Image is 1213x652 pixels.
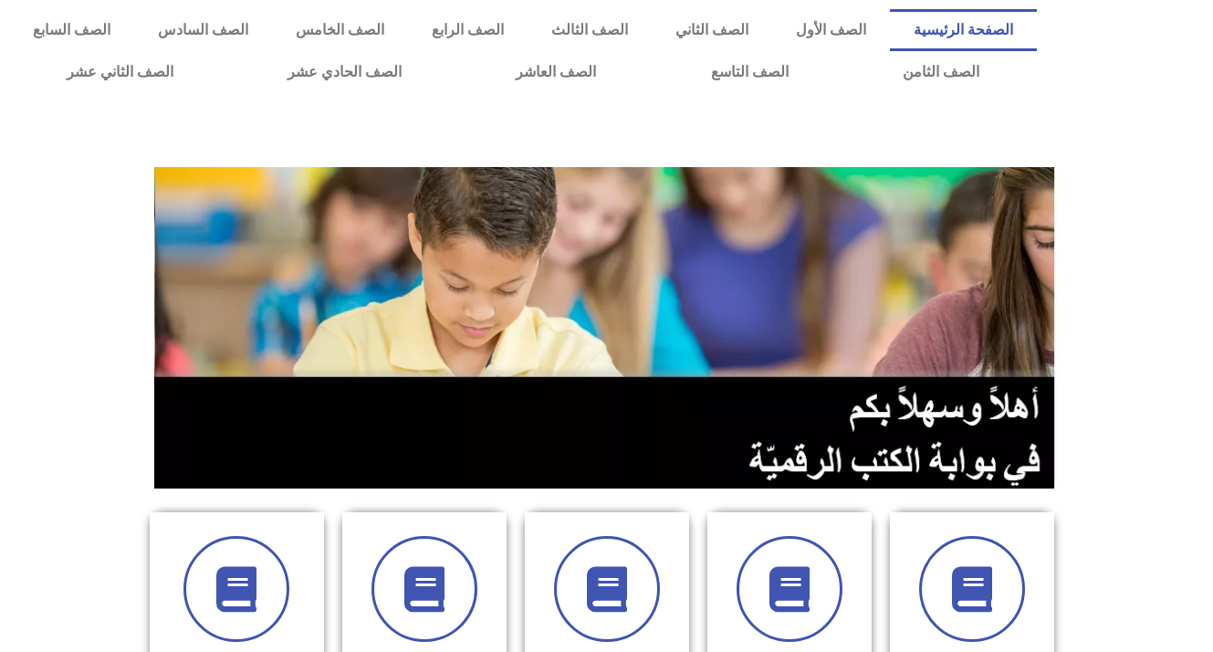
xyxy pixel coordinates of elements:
a: الصف الرابع [408,9,528,51]
a: الصف الأول [772,9,890,51]
a: الصف العاشر [459,51,654,93]
a: الصف الثامن [845,51,1036,93]
a: الصف الخامس [272,9,408,51]
a: الصفحة الرئيسية [890,9,1037,51]
a: الصف الثاني [652,9,772,51]
a: الصف التاسع [654,51,845,93]
a: الصف الحادي عشر [230,51,458,93]
a: الصف الثاني عشر [9,51,230,93]
a: الصف الثالث [528,9,652,51]
a: الصف السادس [134,9,272,51]
a: الصف السابع [9,9,134,51]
